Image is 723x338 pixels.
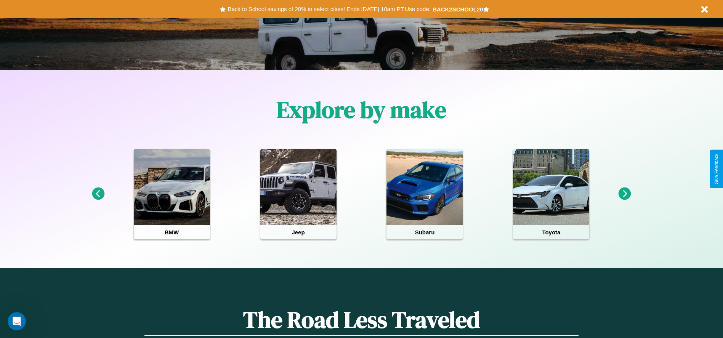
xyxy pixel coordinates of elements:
[134,225,210,239] h4: BMW
[144,304,578,336] h1: The Road Less Traveled
[277,94,446,125] h1: Explore by make
[226,4,432,14] button: Back to School savings of 20% in select cities! Ends [DATE] 10am PT.Use code:
[433,6,483,13] b: BACK2SCHOOL20
[8,312,26,330] iframe: Intercom live chat
[260,225,337,239] h4: Jeep
[714,154,719,184] div: Give Feedback
[513,225,589,239] h4: Toyota
[386,225,463,239] h4: Subaru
